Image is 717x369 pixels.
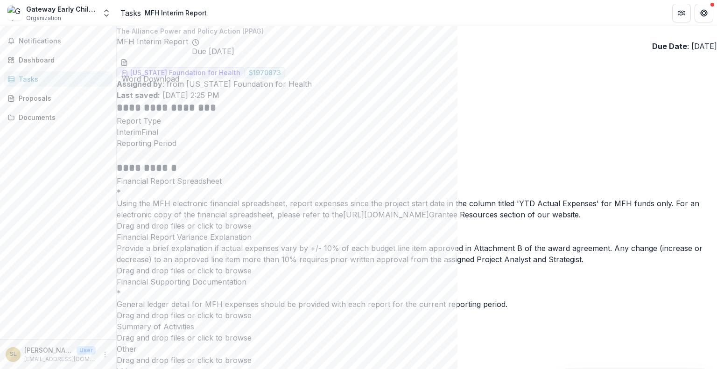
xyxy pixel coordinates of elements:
[4,110,112,125] a: Documents
[117,26,717,36] p: The Alliance Power and Policy Action (PPAG)
[652,42,687,51] strong: Due Date
[117,175,717,187] p: Financial Report Spreadsheet
[117,231,717,243] p: Financial Report Variance Explanation
[130,69,240,77] span: [US_STATE] Foundation for Health
[672,4,691,22] button: Partners
[695,4,713,22] button: Get Help
[77,346,96,355] p: User
[197,355,252,365] span: click to browse
[117,276,717,287] p: Financial Supporting Documentation
[117,220,252,231] p: Drag and drop files or
[117,243,717,265] div: Provide a brief explanation if actual expenses vary by +/- 10% of each budget line item approved ...
[117,127,141,137] span: Interim
[117,91,160,100] strong: Last saved:
[117,265,252,276] p: Drag and drop files or
[652,41,717,52] p: : [DATE]
[117,355,252,366] p: Drag and drop files or
[4,91,112,106] a: Proposals
[117,321,717,332] p: Summary of Activities
[117,79,162,89] strong: Assigned by
[120,6,211,20] nav: breadcrumb
[19,93,105,103] div: Proposals
[10,351,17,357] div: Steffani Lautenschlager
[100,4,113,22] button: Open entity switcher
[117,36,188,56] h2: MFH Interim Report
[197,311,252,320] span: click to browse
[117,138,717,149] p: Reporting Period
[26,4,96,14] div: Gateway Early Childhood Alliance
[117,343,717,355] p: Other
[145,8,207,18] div: MFH Interim Report
[122,73,179,84] div: Word Download
[19,55,105,65] div: Dashboard
[141,127,158,137] span: Final
[120,56,128,67] button: download-word-button
[99,349,111,360] button: More
[26,14,61,22] span: Organization
[19,37,109,45] span: Notifications
[197,266,252,275] span: click to browse
[7,6,22,21] img: Gateway Early Childhood Alliance
[197,221,252,230] span: click to browse
[4,34,112,49] button: Notifications
[4,52,112,68] a: Dashboard
[19,112,105,122] div: Documents
[117,299,717,310] div: General ledger detail for MFH expenses should be provided with each report for the current report...
[117,310,252,321] p: Drag and drop files or
[343,210,429,219] a: [URL][DOMAIN_NAME]
[24,355,96,363] p: [EMAIL_ADDRESS][DOMAIN_NAME]
[120,7,141,19] a: Tasks
[24,345,73,355] p: [PERSON_NAME]
[192,47,234,56] span: Due [DATE]
[117,198,717,220] div: Using the MFH electronic financial spreadsheet, report expenses since the project start date in t...
[117,90,717,101] p: [DATE] 2:25 PM
[249,69,281,77] span: $ 1970873
[197,333,252,342] span: click to browse
[117,115,717,126] p: Report Type
[117,332,252,343] p: Drag and drop files or
[117,78,717,90] p: : from [US_STATE] Foundation for Health
[4,71,112,87] a: Tasks
[19,74,105,84] div: Tasks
